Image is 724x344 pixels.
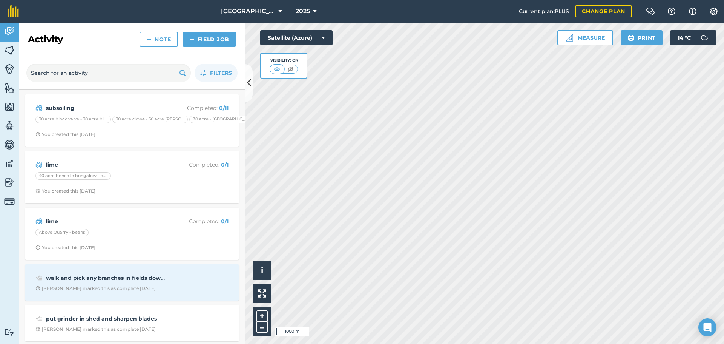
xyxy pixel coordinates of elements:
[35,273,43,282] img: svg+xml;base64,PD94bWwgdmVyc2lvbj0iMS4wIiBlbmNvZGluZz0idXRmLTgiPz4KPCEtLSBHZW5lcmF0b3I6IEFkb2JlIE...
[4,64,15,74] img: svg+xml;base64,PD94bWwgdmVyc2lvbj0iMS4wIiBlbmNvZGluZz0idXRmLTgiPz4KPCEtLSBHZW5lcmF0b3I6IEFkb2JlIE...
[29,99,235,142] a: subsoilingCompleted: 0/1130 acre block valve - 30 acre block valve30 acre clowe - 30 acre [PERSON...
[140,32,178,47] a: Note
[4,101,15,113] img: svg+xml;base64,PHN2ZyB4bWxucz0iaHR0cDovL3d3dy53My5vcmcvMjAwMC9zdmciIHdpZHRoPSI1NiIgaGVpZ2h0PSI2MC...
[4,26,15,37] img: svg+xml;base64,PD94bWwgdmVyc2lvbj0iMS4wIiBlbmNvZGluZz0idXRmLTgiPz4KPCEtLSBHZW5lcmF0b3I6IEFkb2JlIE...
[4,82,15,94] img: svg+xml;base64,PHN2ZyB4bWxucz0iaHR0cDovL3d3dy53My5vcmcvMjAwMC9zdmciIHdpZHRoPSI1NiIgaGVpZ2h0PSI2MC...
[670,30,716,45] button: 14 °C
[4,329,15,336] img: svg+xml;base64,PD94bWwgdmVyc2lvbj0iMS4wIiBlbmNvZGluZz0idXRmLTgiPz4KPCEtLSBHZW5lcmF0b3I6IEFkb2JlIE...
[35,160,43,169] img: svg+xml;base64,PD94bWwgdmVyc2lvbj0iMS4wIiBlbmNvZGluZz0idXRmLTgiPz4KPCEtLSBHZW5lcmF0b3I6IEFkb2JlIE...
[519,7,569,15] span: Current plan : PLUS
[667,8,676,15] img: A question mark icon
[35,229,89,236] div: Above Quarry - beans
[29,269,235,296] a: walk and pick any branches in fields down main roadClock with arrow pointing clockwise[PERSON_NAM...
[286,65,295,73] img: svg+xml;base64,PHN2ZyB4bWxucz0iaHR0cDovL3d3dy53My5vcmcvMjAwMC9zdmciIHdpZHRoPSI1MCIgaGVpZ2h0PSI0MC...
[709,8,718,15] img: A cog icon
[179,68,186,77] img: svg+xml;base64,PHN2ZyB4bWxucz0iaHR0cDovL3d3dy53My5vcmcvMjAwMC9zdmciIHdpZHRoPSIxOSIgaGVpZ2h0PSIyNC...
[28,33,63,45] h2: Activity
[557,30,613,45] button: Measure
[8,5,19,17] img: fieldmargin Logo
[566,34,573,42] img: Ruler icon
[4,158,15,169] img: svg+xml;base64,PD94bWwgdmVyc2lvbj0iMS4wIiBlbmNvZGluZz0idXRmLTgiPz4KPCEtLSBHZW5lcmF0b3I6IEFkb2JlIE...
[35,327,40,332] img: Clock with arrow pointing clockwise
[689,7,696,16] img: svg+xml;base64,PHN2ZyB4bWxucz0iaHR0cDovL3d3dy53My5vcmcvMjAwMC9zdmciIHdpZHRoPSIxNyIgaGVpZ2h0PSIxNy...
[261,266,263,275] span: i
[169,160,229,169] p: Completed :
[698,318,716,336] div: Open Intercom Messenger
[210,69,232,77] span: Filters
[35,286,40,291] img: Clock with arrow pointing clockwise
[35,285,156,292] div: [PERSON_NAME] marked this as complete [DATE]
[35,188,40,193] img: Clock with arrow pointing clockwise
[35,132,40,137] img: Clock with arrow pointing clockwise
[35,172,111,180] div: 40 acre beneath bungalow - beans
[258,289,266,298] img: Four arrows, one pointing top left, one top right, one bottom right and the last bottom left
[221,161,229,168] strong: 0 / 1
[189,116,261,123] div: 70 acre - [GEOGRAPHIC_DATA]
[35,245,95,251] div: You created this [DATE]
[46,160,166,169] strong: lime
[4,139,15,150] img: svg+xml;base64,PD94bWwgdmVyc2lvbj0iMS4wIiBlbmNvZGluZz0idXRmLTgiPz4KPCEtLSBHZW5lcmF0b3I6IEFkb2JlIE...
[35,314,43,323] img: svg+xml;base64,PD94bWwgdmVyc2lvbj0iMS4wIiBlbmNvZGluZz0idXRmLTgiPz4KPCEtLSBHZW5lcmF0b3I6IEFkb2JlIE...
[646,8,655,15] img: Two speech bubbles overlapping with the left bubble in the forefront
[35,245,40,250] img: Clock with arrow pointing clockwise
[260,30,333,45] button: Satellite (Azure)
[26,64,191,82] input: Search for an activity
[256,322,268,333] button: –
[221,218,229,225] strong: 0 / 1
[256,310,268,322] button: +
[169,104,229,112] p: Completed :
[296,7,310,16] span: 2025
[146,35,152,44] img: svg+xml;base64,PHN2ZyB4bWxucz0iaHR0cDovL3d3dy53My5vcmcvMjAwMC9zdmciIHdpZHRoPSIxNCIgaGVpZ2h0PSIyNC...
[29,212,235,255] a: limeCompleted: 0/1Above Quarry - beansClock with arrow pointing clockwiseYou created this [DATE]
[169,217,229,225] p: Completed :
[35,217,43,226] img: svg+xml;base64,PD94bWwgdmVyc2lvbj0iMS4wIiBlbmNvZGluZz0idXRmLTgiPz4KPCEtLSBHZW5lcmF0b3I6IEFkb2JlIE...
[46,315,166,323] strong: put grinder in shed and sharpen blades
[697,30,712,45] img: svg+xml;base64,PD94bWwgdmVyc2lvbj0iMS4wIiBlbmNvZGluZz0idXRmLTgiPz4KPCEtLSBHZW5lcmF0b3I6IEFkb2JlIE...
[4,177,15,188] img: svg+xml;base64,PD94bWwgdmVyc2lvbj0iMS4wIiBlbmNvZGluZz0idXRmLTgiPz4KPCEtLSBHZW5lcmF0b3I6IEFkb2JlIE...
[4,45,15,56] img: svg+xml;base64,PHN2ZyB4bWxucz0iaHR0cDovL3d3dy53My5vcmcvMjAwMC9zdmciIHdpZHRoPSI1NiIgaGVpZ2h0PSI2MC...
[575,5,632,17] a: Change plan
[46,274,166,282] strong: walk and pick any branches in fields down main road
[183,32,236,47] a: Field Job
[46,104,166,112] strong: subsoiling
[253,261,271,280] button: i
[678,30,691,45] span: 14 ° C
[219,105,229,111] strong: 0 / 11
[35,188,95,194] div: You created this [DATE]
[4,196,15,207] img: svg+xml;base64,PD94bWwgdmVyc2lvbj0iMS4wIiBlbmNvZGluZz0idXRmLTgiPz4KPCEtLSBHZW5lcmF0b3I6IEFkb2JlIE...
[29,310,235,337] a: put grinder in shed and sharpen bladesClock with arrow pointing clockwise[PERSON_NAME] marked thi...
[270,57,298,63] div: Visibility: On
[112,116,188,123] div: 30 acre clowe - 30 acre [PERSON_NAME]
[35,131,95,137] div: You created this [DATE]
[189,35,195,44] img: svg+xml;base64,PHN2ZyB4bWxucz0iaHR0cDovL3d3dy53My5vcmcvMjAwMC9zdmciIHdpZHRoPSIxNCIgaGVpZ2h0PSIyNC...
[35,103,43,113] img: svg+xml;base64,PD94bWwgdmVyc2lvbj0iMS4wIiBlbmNvZGluZz0idXRmLTgiPz4KPCEtLSBHZW5lcmF0b3I6IEFkb2JlIE...
[29,156,235,199] a: limeCompleted: 0/140 acre beneath bungalow - beansClock with arrow pointing clockwiseYou created ...
[221,7,275,16] span: [GEOGRAPHIC_DATA]
[35,116,111,123] div: 30 acre block valve - 30 acre block valve
[35,326,156,332] div: [PERSON_NAME] marked this as complete [DATE]
[4,120,15,131] img: svg+xml;base64,PD94bWwgdmVyc2lvbj0iMS4wIiBlbmNvZGluZz0idXRmLTgiPz4KPCEtLSBHZW5lcmF0b3I6IEFkb2JlIE...
[272,65,282,73] img: svg+xml;base64,PHN2ZyB4bWxucz0iaHR0cDovL3d3dy53My5vcmcvMjAwMC9zdmciIHdpZHRoPSI1MCIgaGVpZ2h0PSI0MC...
[46,217,166,225] strong: lime
[627,33,635,42] img: svg+xml;base64,PHN2ZyB4bWxucz0iaHR0cDovL3d3dy53My5vcmcvMjAwMC9zdmciIHdpZHRoPSIxOSIgaGVpZ2h0PSIyNC...
[195,64,238,82] button: Filters
[621,30,663,45] button: Print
